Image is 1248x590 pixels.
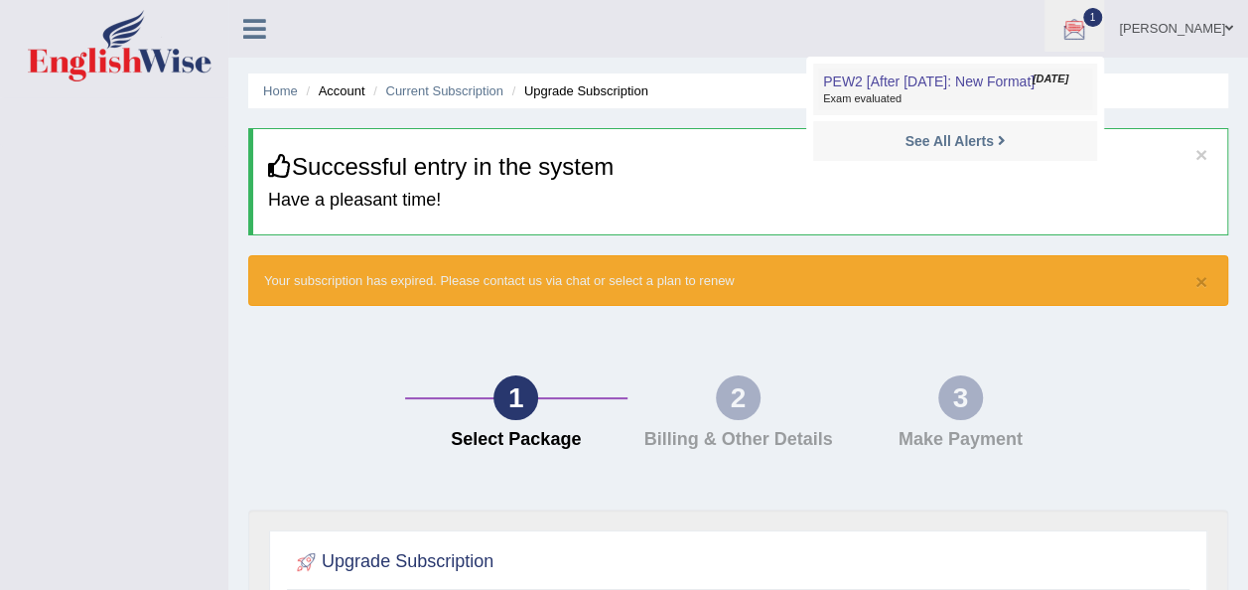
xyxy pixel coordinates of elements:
li: Account [301,81,364,100]
strong: See All Alerts [904,133,993,149]
li: Upgrade Subscription [507,81,648,100]
span: Exam evaluated [823,91,1087,107]
a: Home [263,83,298,98]
h4: Have a pleasant time! [268,191,1212,211]
div: 2 [716,375,761,420]
span: [DATE] [1033,72,1068,87]
div: 1 [493,375,538,420]
h4: Select Package [415,430,618,450]
button: × [1195,144,1207,165]
a: Current Subscription [385,83,503,98]
div: 3 [938,375,983,420]
h2: Upgrade Subscription [292,547,493,577]
span: PEW2 [After [DATE]: New Format] [823,74,1035,89]
a: See All Alerts [900,130,1010,152]
a: PEW2 [After [DATE]: New Format] [DATE] Exam evaluated [818,69,1092,110]
button: × [1195,271,1207,292]
div: Your subscription has expired. Please contact us via chat or select a plan to renew [248,255,1228,306]
span: 1 [1083,8,1103,27]
h4: Make Payment [859,430,1061,450]
h3: Successful entry in the system [268,154,1212,180]
h4: Billing & Other Details [637,430,840,450]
